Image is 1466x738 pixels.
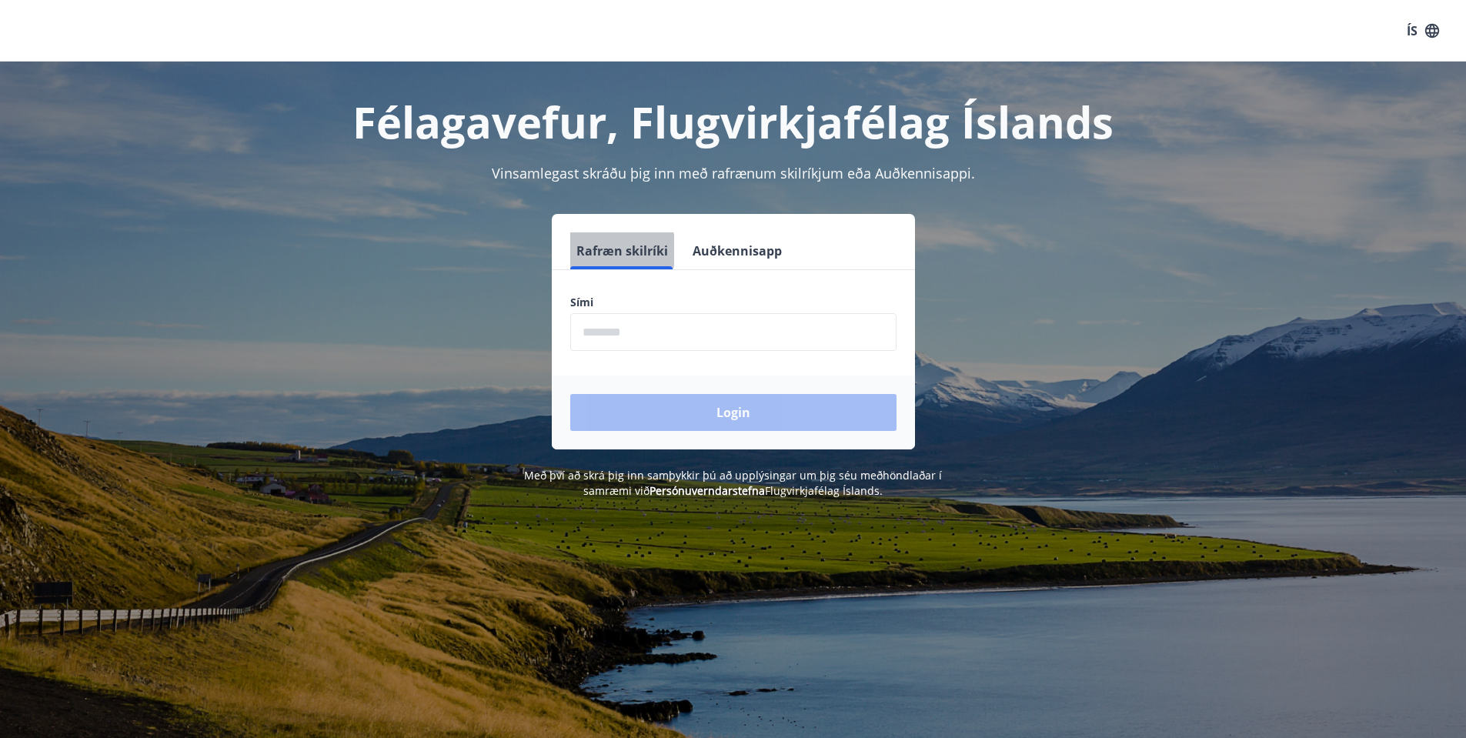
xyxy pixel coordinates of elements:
[198,92,1269,151] h1: Félagavefur, Flugvirkjafélag Íslands
[524,468,942,498] span: Með því að skrá þig inn samþykkir þú að upplýsingar um þig séu meðhöndlaðar í samræmi við Flugvir...
[650,483,765,498] a: Persónuverndarstefna
[686,232,788,269] button: Auðkennisapp
[1398,17,1448,45] button: ÍS
[570,295,897,310] label: Sími
[570,232,674,269] button: Rafræn skilríki
[492,164,975,182] span: Vinsamlegast skráðu þig inn með rafrænum skilríkjum eða Auðkennisappi.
